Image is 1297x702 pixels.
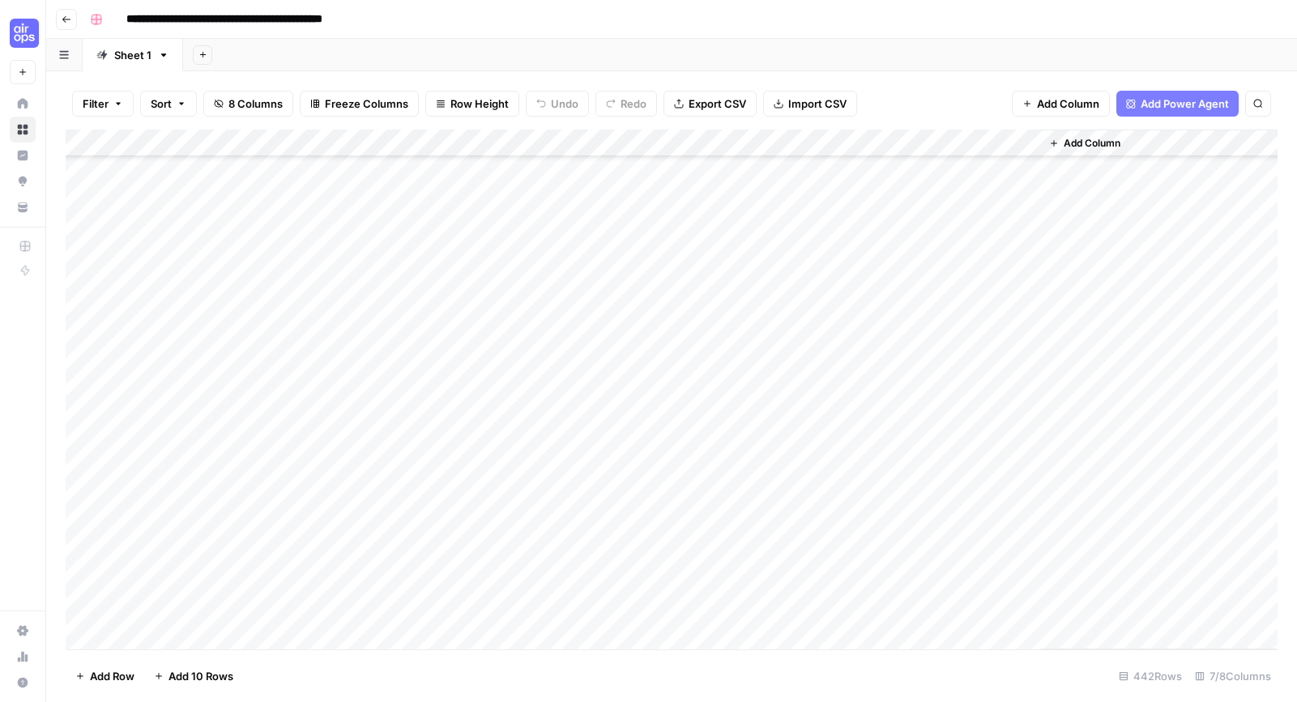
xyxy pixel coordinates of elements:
button: Add Power Agent [1116,91,1239,117]
span: Add Column [1037,96,1099,112]
span: Redo [621,96,646,112]
a: Sheet 1 [83,39,183,71]
button: 8 Columns [203,91,293,117]
button: Help + Support [10,670,36,696]
span: Import CSV [788,96,847,112]
span: Row Height [450,96,509,112]
button: Freeze Columns [300,91,419,117]
button: Workspace: Cohort 5 [10,13,36,53]
span: 8 Columns [228,96,283,112]
div: 442 Rows [1112,663,1188,689]
span: Filter [83,96,109,112]
button: Redo [595,91,657,117]
div: Sheet 1 [114,47,151,63]
button: Filter [72,91,134,117]
span: Sort [151,96,172,112]
span: Undo [551,96,578,112]
a: Browse [10,117,36,143]
span: Export CSV [689,96,746,112]
button: Add Column [1012,91,1110,117]
a: Your Data [10,194,36,220]
span: Add Power Agent [1141,96,1229,112]
span: Add 10 Rows [169,668,233,684]
a: Insights [10,143,36,168]
span: Freeze Columns [325,96,408,112]
button: Sort [140,91,197,117]
a: Opportunities [10,168,36,194]
button: Import CSV [763,91,857,117]
button: Row Height [425,91,519,117]
span: Add Column [1064,136,1120,151]
span: Add Row [90,668,134,684]
a: Usage [10,644,36,670]
img: Cohort 5 Logo [10,19,39,48]
button: Add Row [66,663,144,689]
div: 7/8 Columns [1188,663,1278,689]
button: Export CSV [663,91,757,117]
button: Add 10 Rows [144,663,243,689]
a: Home [10,91,36,117]
button: Add Column [1043,133,1127,154]
a: Settings [10,618,36,644]
button: Undo [526,91,589,117]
